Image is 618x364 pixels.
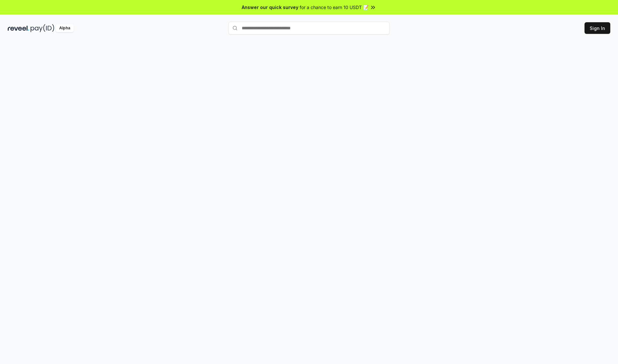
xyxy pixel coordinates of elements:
button: Sign In [585,22,610,34]
span: for a chance to earn 10 USDT 📝 [300,4,369,11]
img: pay_id [31,24,54,32]
div: Alpha [56,24,74,32]
span: Answer our quick survey [242,4,298,11]
img: reveel_dark [8,24,29,32]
